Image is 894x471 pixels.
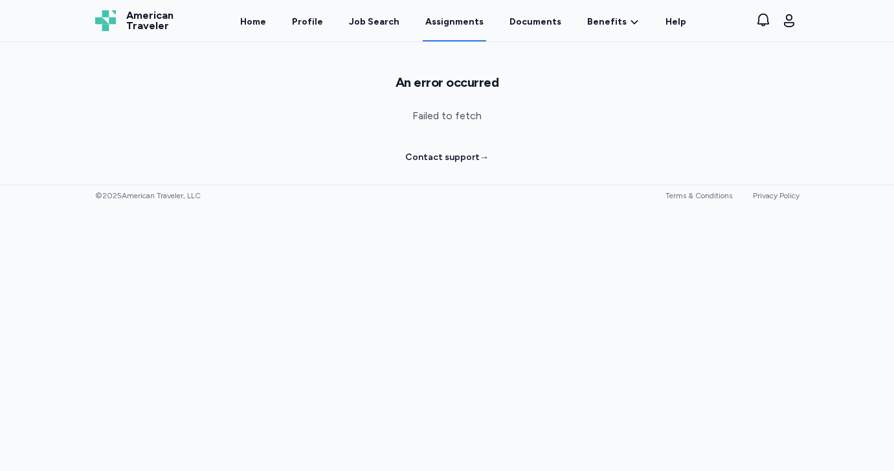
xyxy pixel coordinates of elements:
span: © 2025 American Traveler, LLC [95,190,201,201]
span: Benefits [587,16,627,29]
img: Logo [95,10,116,31]
a: Contact support [405,151,489,164]
a: Privacy Policy [753,191,799,200]
a: Terms & Conditions [665,191,732,200]
h1: An error occurred [21,73,873,91]
div: Job Search [349,16,399,29]
a: Assignments [423,1,486,41]
p: Failed to fetch [21,107,873,125]
span: → [480,152,489,163]
a: Benefits [587,16,640,29]
span: American Traveler [126,10,173,31]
